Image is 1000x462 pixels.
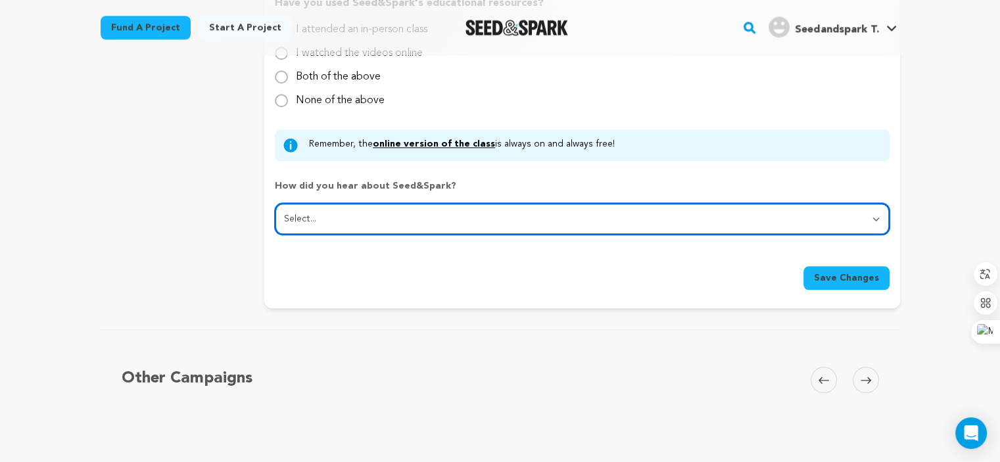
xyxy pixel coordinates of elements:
span: Seedandspark T.'s Profile [766,14,899,41]
img: user.png [769,16,790,37]
div: Seedandspark T.'s Profile [769,16,878,37]
a: Seedandspark T.'s Profile [766,14,899,37]
span: Seedandspark T. [795,24,878,35]
img: Seed&Spark Logo Dark Mode [465,20,569,35]
p: Remember, the is always on and always free! [309,137,615,153]
label: Both of the above [296,61,381,82]
button: Save Changes [803,266,890,290]
div: Open Intercom Messenger [955,417,987,449]
a: Seed&Spark Homepage [465,20,569,35]
p: How did you hear about Seed&Spark? [275,179,889,203]
label: None of the above [296,85,385,106]
span: Save Changes [814,271,879,285]
a: online version of the class [373,139,495,149]
a: Start a project [199,16,292,39]
a: Fund a project [101,16,191,39]
h5: Other Campaigns [122,367,252,390]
